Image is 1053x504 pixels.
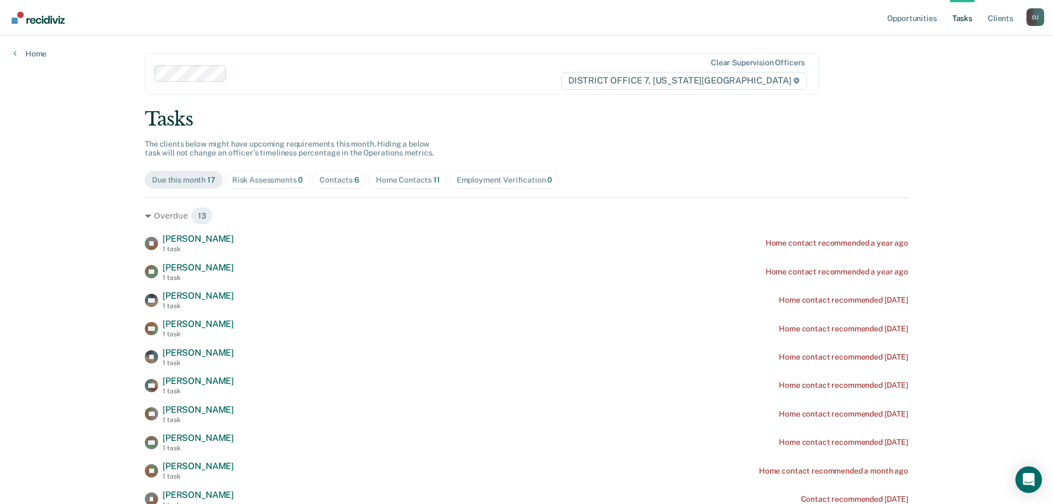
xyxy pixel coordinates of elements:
[433,175,440,184] span: 11
[298,175,303,184] span: 0
[319,175,359,185] div: Contacts
[1015,466,1042,493] div: Open Intercom Messenger
[779,295,908,305] div: Home contact recommended [DATE]
[191,207,213,225] span: 13
[779,381,908,390] div: Home contact recommended [DATE]
[163,387,234,395] div: 1 task
[163,233,234,244] span: [PERSON_NAME]
[163,347,234,358] span: [PERSON_NAME]
[163,319,234,329] span: [PERSON_NAME]
[163,433,234,443] span: [PERSON_NAME]
[561,72,807,90] span: DISTRICT OFFICE 7, [US_STATE][GEOGRAPHIC_DATA]
[779,324,908,334] div: Home contact recommended [DATE]
[145,108,908,131] div: Tasks
[711,58,805,67] div: Clear supervision officers
[354,175,359,184] span: 6
[163,359,234,367] div: 1 task
[766,267,908,277] div: Home contact recommended a year ago
[1026,8,1044,26] button: Profile dropdown button
[163,330,234,338] div: 1 task
[12,12,65,24] img: Recidiviz
[163,461,234,471] span: [PERSON_NAME]
[457,175,553,185] div: Employment Verification
[801,495,908,504] div: Contact recommended [DATE]
[207,175,216,184] span: 17
[163,404,234,415] span: [PERSON_NAME]
[145,207,908,225] div: Overdue 13
[163,376,234,386] span: [PERSON_NAME]
[163,472,234,480] div: 1 task
[766,238,908,248] div: Home contact recommended a year ago
[163,274,234,282] div: 1 task
[163,416,234,424] div: 1 task
[152,175,216,185] div: Due this month
[163,262,234,273] span: [PERSON_NAME]
[1026,8,1044,26] div: O J
[163,302,234,310] div: 1 task
[163,245,234,253] div: 1 task
[163,444,234,452] div: 1 task
[759,466,908,476] div: Home contact recommended a month ago
[13,49,46,59] a: Home
[145,139,434,158] span: The clients below might have upcoming requirements this month. Hiding a below task will not chang...
[779,438,908,447] div: Home contact recommended [DATE]
[779,409,908,419] div: Home contact recommended [DATE]
[779,352,908,362] div: Home contact recommended [DATE]
[547,175,552,184] span: 0
[163,490,234,500] span: [PERSON_NAME]
[232,175,303,185] div: Risk Assessments
[376,175,440,185] div: Home Contacts
[163,290,234,301] span: [PERSON_NAME]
